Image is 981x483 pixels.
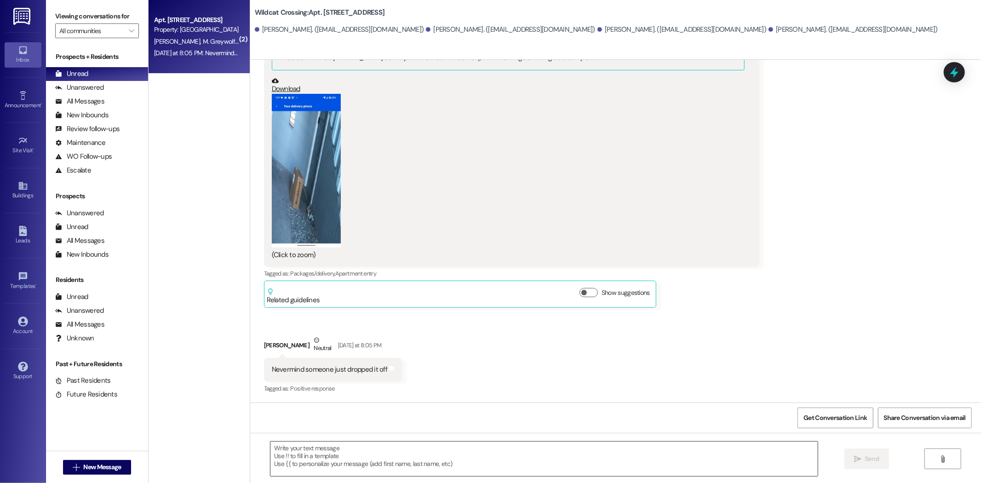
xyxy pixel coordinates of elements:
div: Future Residents [55,390,117,399]
label: Show suggestions [602,288,650,298]
span: • [41,101,42,107]
div: [DATE] at 8:05 PM: Nevermind someone just dropped it off [154,49,310,57]
button: Send [844,448,889,469]
div: Review follow-ups [55,124,120,134]
label: Viewing conversations for [55,9,139,23]
div: All Messages [55,320,104,329]
button: Get Conversation Link [797,408,873,428]
span: M. Greywolf [202,37,238,46]
div: Past Residents [55,376,111,385]
div: Related guidelines [267,288,320,305]
span: • [33,146,34,152]
div: All Messages [55,97,104,106]
div: Unanswered [55,306,104,316]
div: Tagged as: [264,267,759,280]
button: Share Conversation via email [878,408,972,428]
div: [PERSON_NAME]. ([EMAIL_ADDRESS][DOMAIN_NAME]) [255,25,424,34]
a: Leads [5,223,41,248]
a: Site Visit • [5,133,41,158]
div: (Click to zoom) [272,250,745,260]
div: WO Follow-ups [55,152,112,161]
div: Maintenance [55,138,106,148]
b: Wildcat Crossing: Apt. [STREET_ADDRESS] [255,8,385,17]
div: [PERSON_NAME]. ([EMAIL_ADDRESS][DOMAIN_NAME]) [769,25,938,34]
div: Unread [55,292,88,302]
span: Apartment entry [335,270,376,277]
a: Inbox [5,42,41,67]
span: Get Conversation Link [803,413,867,423]
div: Tagged as: [264,382,402,395]
div: Past + Future Residents [46,359,148,369]
div: All Messages [55,236,104,246]
div: Unread [55,69,88,79]
button: Zoom image [272,94,341,247]
div: Prospects + Residents [46,52,148,62]
span: New Message [83,462,121,472]
a: Account [5,314,41,339]
input: All communities [59,23,124,38]
div: Residents [46,275,148,285]
div: Unread [55,222,88,232]
div: [PERSON_NAME]. ([EMAIL_ADDRESS][DOMAIN_NAME]) [597,25,767,34]
div: Neutral [312,335,333,355]
div: New Inbounds [55,250,109,259]
button: New Message [63,460,131,475]
i:  [73,464,80,471]
div: Prospects [46,191,148,201]
div: Unknown [55,333,94,343]
span: Send [865,454,879,464]
span: Packages/delivery , [291,270,335,277]
span: Positive response [291,385,335,392]
div: Nevermind someone just dropped it off [272,365,387,374]
i:  [129,27,134,34]
i:  [854,455,861,463]
a: Templates • [5,269,41,293]
span: Share Conversation via email [884,413,966,423]
div: [PERSON_NAME]. ([EMAIL_ADDRESS][DOMAIN_NAME]) [426,25,595,34]
img: ResiDesk Logo [13,8,32,25]
div: Unanswered [55,208,104,218]
i:  [939,455,946,463]
div: Apt. [STREET_ADDRESS] [154,15,239,25]
div: [DATE] at 8:05 PM [336,340,382,350]
div: Unanswered [55,83,104,92]
span: [PERSON_NAME] [154,37,203,46]
div: [PERSON_NAME] [264,335,402,358]
div: Property: [GEOGRAPHIC_DATA] [154,25,239,34]
a: Support [5,359,41,384]
a: Buildings [5,178,41,203]
span: • [35,282,37,288]
div: New Inbounds [55,110,109,120]
div: Escalate [55,166,91,175]
a: Download [272,77,745,93]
